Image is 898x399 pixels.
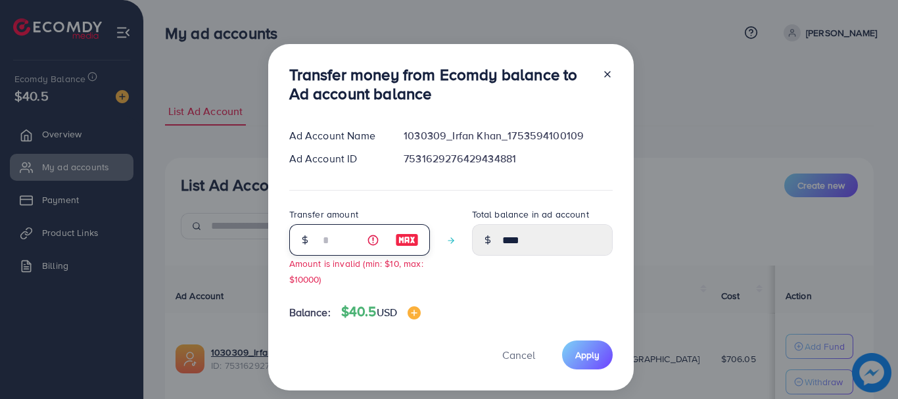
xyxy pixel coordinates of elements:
[289,65,592,103] h3: Transfer money from Ecomdy balance to Ad account balance
[393,151,623,166] div: 7531629276429434881
[289,208,358,221] label: Transfer amount
[393,128,623,143] div: 1030309_Irfan Khan_1753594100109
[575,348,600,362] span: Apply
[279,128,394,143] div: Ad Account Name
[408,306,421,319] img: image
[472,208,589,221] label: Total balance in ad account
[377,305,397,319] span: USD
[341,304,421,320] h4: $40.5
[502,348,535,362] span: Cancel
[562,340,613,369] button: Apply
[395,232,419,248] img: image
[289,257,423,285] small: Amount is invalid (min: $10, max: $10000)
[279,151,394,166] div: Ad Account ID
[289,305,331,320] span: Balance:
[486,340,552,369] button: Cancel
